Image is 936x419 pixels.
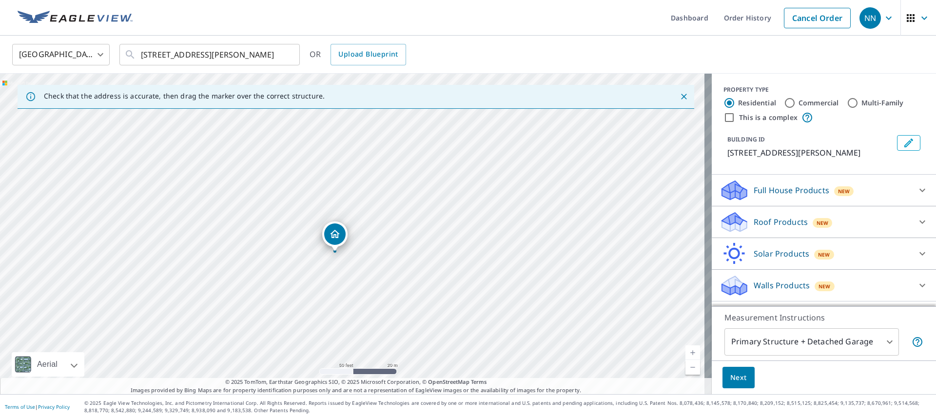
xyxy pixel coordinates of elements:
a: OpenStreetMap [428,378,469,385]
p: © 2025 Eagle View Technologies, Inc. and Pictometry International Corp. All Rights Reserved. Repo... [84,399,931,414]
div: [GEOGRAPHIC_DATA] [12,41,110,68]
p: Measurement Instructions [724,312,923,323]
label: Residential [738,98,776,108]
div: Aerial [12,352,84,377]
label: Commercial [799,98,839,108]
p: | [5,404,70,410]
div: Roof ProductsNew [720,210,928,234]
button: Next [722,367,755,389]
a: Terms [471,378,487,385]
div: NN [859,7,881,29]
span: Next [730,372,747,384]
p: Roof Products [754,216,808,228]
button: Edit building 1 [897,135,920,151]
label: This is a complex [739,113,798,122]
span: New [817,219,829,227]
p: Walls Products [754,279,810,291]
a: Terms of Use [5,403,35,410]
div: Full House ProductsNew [720,179,928,202]
div: Solar ProductsNew [720,242,928,265]
a: Current Level 19, Zoom Out [685,360,700,375]
span: New [818,251,830,259]
a: Privacy Policy [38,403,70,410]
p: [STREET_ADDRESS][PERSON_NAME] [727,147,893,159]
p: Solar Products [754,248,809,259]
p: Full House Products [754,184,829,196]
span: New [819,282,831,290]
label: Multi-Family [861,98,904,108]
div: PROPERTY TYPE [723,85,924,94]
span: Your report will include the primary structure and a detached garage if one exists. [912,336,923,348]
span: Upload Blueprint [338,48,398,60]
div: OR [310,44,406,65]
div: Walls ProductsNew [720,274,928,297]
p: Check that the address is accurate, then drag the marker over the correct structure. [44,92,325,100]
button: Close [678,90,690,103]
a: Current Level 19, Zoom In [685,345,700,360]
span: © 2025 TomTom, Earthstar Geographics SIO, © 2025 Microsoft Corporation, © [225,378,487,386]
a: Cancel Order [784,8,851,28]
img: EV Logo [18,11,133,25]
p: BUILDING ID [727,135,765,143]
input: Search by address or latitude-longitude [141,41,280,68]
div: Primary Structure + Detached Garage [724,328,899,356]
span: New [838,187,850,195]
div: Aerial [34,352,60,377]
a: Upload Blueprint [331,44,406,65]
